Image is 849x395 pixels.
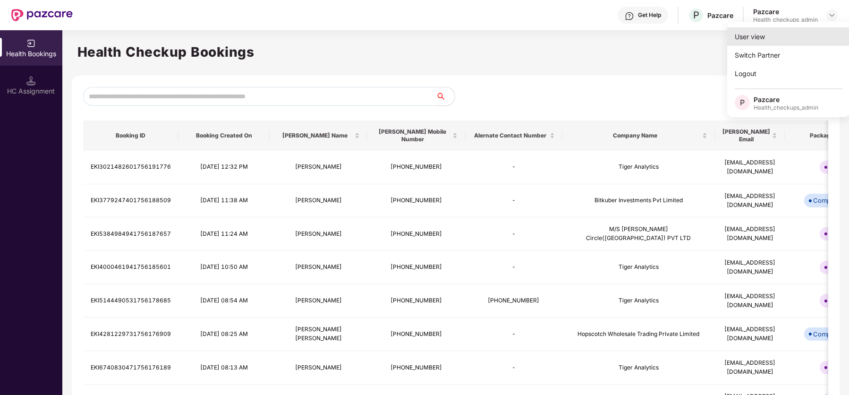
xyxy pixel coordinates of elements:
td: Hopscotch Wholesale Trading Private Limited [562,318,715,351]
th: Booker Mobile Number [367,120,465,151]
h1: Health Checkup Bookings [77,42,834,62]
td: [PERSON_NAME] [270,351,367,385]
td: [DATE] 12:32 PM [178,151,270,184]
div: Health_checkups_admin [753,16,818,24]
td: [PERSON_NAME] [270,217,367,251]
span: [PERSON_NAME] Name [277,132,353,139]
td: [EMAIL_ADDRESS][DOMAIN_NAME] [715,251,785,284]
td: [EMAIL_ADDRESS][DOMAIN_NAME] [715,184,785,218]
td: [PERSON_NAME] [PERSON_NAME] [270,318,367,351]
td: EKI3021482601756191776 [83,151,178,184]
td: [PHONE_NUMBER] [465,284,562,318]
td: [PHONE_NUMBER] [367,217,465,251]
td: [DATE] 11:24 AM [178,217,270,251]
th: Booking Created On [178,120,270,151]
td: [PERSON_NAME] [270,184,367,218]
div: Pazcare [753,7,818,16]
td: EKI5384984941756187657 [83,217,178,251]
td: Tiger Analytics [562,351,715,385]
td: EKI3779247401756188509 [83,184,178,218]
span: [PERSON_NAME] Email [722,128,770,143]
img: svg+xml;base64,PHN2ZyB3aWR0aD0iMTQuNSIgaGVpZ2h0PSIxNC41IiB2aWV3Qm94PSIwIDAgMTYgMTYiIGZpbGw9Im5vbm... [26,76,36,86]
td: EKI4000461941756185601 [83,251,178,284]
div: Get Help [638,11,661,19]
td: [PHONE_NUMBER] [367,318,465,351]
td: - [465,184,562,218]
span: search [435,93,455,100]
td: M/S [PERSON_NAME] Circle([GEOGRAPHIC_DATA]) PVT LTD [562,217,715,251]
td: [DATE] 08:13 AM [178,351,270,385]
td: [DATE] 08:25 AM [178,318,270,351]
td: - [465,217,562,251]
td: [EMAIL_ADDRESS][DOMAIN_NAME] [715,351,785,385]
td: [PHONE_NUMBER] [367,351,465,385]
td: - [465,151,562,184]
td: [PHONE_NUMBER] [367,184,465,218]
img: New Pazcare Logo [11,9,73,21]
td: Bitkuber Investments Pvt Limited [562,184,715,218]
span: Company Name [570,132,701,139]
td: - [465,251,562,284]
td: - [465,318,562,351]
td: [PERSON_NAME] [270,251,367,284]
div: Health_checkups_admin [754,104,818,112]
div: Pazcare [754,95,818,104]
button: search [435,87,455,106]
th: Booking ID [83,120,178,151]
span: [PERSON_NAME] Mobile Number [375,128,450,143]
th: Alernate Contact Number [465,120,562,151]
td: EKI4281229731756176909 [83,318,178,351]
th: Company Name [562,120,715,151]
td: EKI6740830471756176189 [83,351,178,385]
td: - [465,351,562,385]
td: [DATE] 11:38 AM [178,184,270,218]
th: Booker Name [270,120,367,151]
span: P [740,97,745,108]
td: [PHONE_NUMBER] [367,251,465,284]
th: Booker Email [715,120,785,151]
td: Tiger Analytics [562,251,715,284]
span: P [693,9,699,21]
span: Alernate Contact Number [473,132,548,139]
img: svg+xml;base64,PHN2ZyBpZD0iRHJvcGRvd24tMzJ4MzIiIHhtbG5zPSJodHRwOi8vd3d3LnczLm9yZy8yMDAwL3N2ZyIgd2... [828,11,836,19]
img: svg+xml;base64,PHN2ZyB3aWR0aD0iMjAiIGhlaWdodD0iMjAiIHZpZXdCb3g9IjAgMCAyMCAyMCIgZmlsbD0ibm9uZSIgeG... [26,39,36,48]
td: [PERSON_NAME] [270,151,367,184]
td: Tiger Analytics [562,284,715,318]
div: Pazcare [707,11,733,20]
td: [EMAIL_ADDRESS][DOMAIN_NAME] [715,217,785,251]
td: Tiger Analytics [562,151,715,184]
td: [EMAIL_ADDRESS][DOMAIN_NAME] [715,284,785,318]
td: [PHONE_NUMBER] [367,284,465,318]
td: [DATE] 10:50 AM [178,251,270,284]
td: [PERSON_NAME] [270,284,367,318]
td: [EMAIL_ADDRESS][DOMAIN_NAME] [715,318,785,351]
td: [EMAIL_ADDRESS][DOMAIN_NAME] [715,151,785,184]
td: EKI5144490531756178685 [83,284,178,318]
td: [PHONE_NUMBER] [367,151,465,184]
img: svg+xml;base64,PHN2ZyBpZD0iSGVscC0zMngzMiIgeG1sbnM9Imh0dHA6Ly93d3cudzMub3JnLzIwMDAvc3ZnIiB3aWR0aD... [625,11,634,21]
td: [DATE] 08:54 AM [178,284,270,318]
